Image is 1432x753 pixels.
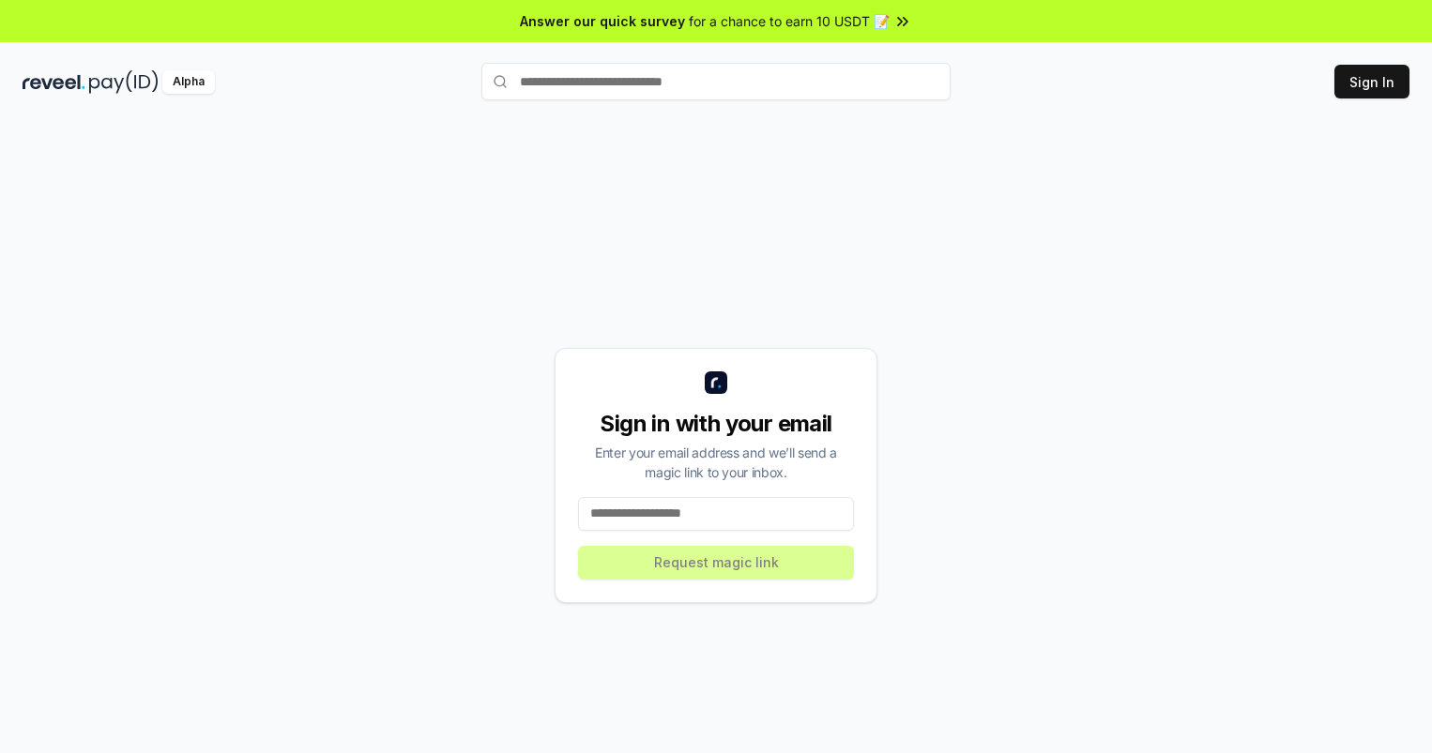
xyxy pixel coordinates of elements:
img: reveel_dark [23,70,85,94]
button: Sign In [1334,65,1409,98]
img: logo_small [705,371,727,394]
div: Enter your email address and we’ll send a magic link to your inbox. [578,443,854,482]
img: pay_id [89,70,159,94]
span: Answer our quick survey [520,11,685,31]
div: Alpha [162,70,215,94]
span: for a chance to earn 10 USDT 📝 [689,11,890,31]
div: Sign in with your email [578,409,854,439]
